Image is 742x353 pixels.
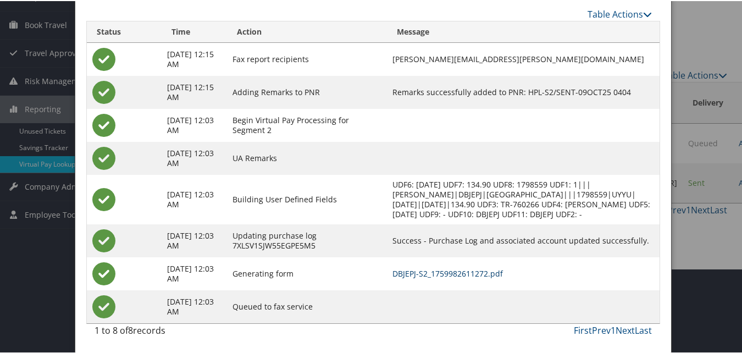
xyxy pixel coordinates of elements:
td: Remarks successfully added to PNR: HPL-S2/SENT-09OCT25 0404 [387,75,660,108]
td: Building User Defined Fields [227,174,387,223]
td: [DATE] 12:15 AM [162,75,227,108]
td: [DATE] 12:03 AM [162,108,227,141]
th: Status: activate to sort column ascending [87,20,162,42]
a: First [574,323,592,335]
td: [DATE] 12:15 AM [162,42,227,75]
td: [DATE] 12:03 AM [162,223,227,256]
a: Prev [592,323,611,335]
td: [DATE] 12:03 AM [162,256,227,289]
td: Generating form [227,256,387,289]
a: Last [635,323,652,335]
a: 1 [611,323,616,335]
td: Queued to fax service [227,289,387,322]
td: UA Remarks [227,141,387,174]
td: [PERSON_NAME][EMAIL_ADDRESS][PERSON_NAME][DOMAIN_NAME] [387,42,660,75]
th: Time: activate to sort column ascending [162,20,227,42]
td: [DATE] 12:03 AM [162,174,227,223]
td: Success - Purchase Log and associated account updated successfully. [387,223,660,256]
th: Action: activate to sort column ascending [227,20,387,42]
div: 1 to 8 of records [95,323,222,341]
span: 8 [128,323,133,335]
td: Updating purchase log 7XLSV1SJW55EGPE5M5 [227,223,387,256]
a: Table Actions [588,7,652,19]
td: Adding Remarks to PNR [227,75,387,108]
a: Next [616,323,635,335]
td: Fax report recipients [227,42,387,75]
td: Begin Virtual Pay Processing for Segment 2 [227,108,387,141]
td: [DATE] 12:03 AM [162,289,227,322]
td: [DATE] 12:03 AM [162,141,227,174]
a: DBJEPJ-S2_1759982611272.pdf [392,267,503,278]
td: UDF6: [DATE] UDF7: 134.90 UDF8: 1798559 UDF1: 1|||[PERSON_NAME]|DBJEPJ|[GEOGRAPHIC_DATA]|||179855... [387,174,660,223]
th: Message: activate to sort column ascending [387,20,660,42]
